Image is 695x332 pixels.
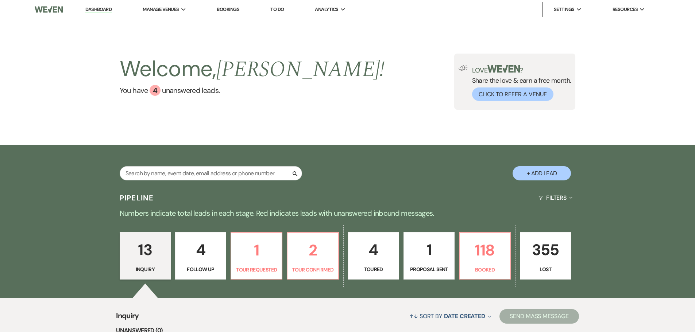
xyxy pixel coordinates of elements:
[120,193,154,203] h3: Pipeline
[217,6,239,12] a: Bookings
[236,266,277,274] p: Tour Requested
[150,85,161,96] div: 4
[444,312,485,320] span: Date Created
[120,232,171,280] a: 13Inquiry
[120,166,302,180] input: Search by name, event date, email address or phone number
[536,188,575,207] button: Filters
[472,65,571,74] p: Love ?
[292,266,333,274] p: Tour Confirmed
[459,232,511,280] a: 118Booked
[408,265,450,273] p: Proposal Sent
[353,238,394,262] p: 4
[120,85,385,96] a: You have 4 unanswered leads.
[520,232,571,280] a: 355Lost
[525,265,566,273] p: Lost
[348,232,399,280] a: 4Toured
[554,6,575,13] span: Settings
[270,6,284,12] a: To Do
[180,238,221,262] p: 4
[499,309,579,324] button: Send Mass Message
[231,232,282,280] a: 1Tour Requested
[120,54,385,85] h2: Welcome,
[472,87,553,101] button: Click to Refer a Venue
[35,2,62,17] img: Weven Logo
[408,238,450,262] p: 1
[513,166,571,180] button: + Add Lead
[353,265,394,273] p: Toured
[216,53,385,86] span: [PERSON_NAME] !
[116,310,139,326] span: Inquiry
[464,266,506,274] p: Booked
[404,232,455,280] a: 1Proposal Sent
[236,238,277,262] p: 1
[459,65,468,71] img: loud-speaker-illustration.svg
[468,65,571,101] div: Share the love & earn a free month.
[85,207,610,219] p: Numbers indicate total leads in each stage. Red indicates leads with unanswered inbound messages.
[180,265,221,273] p: Follow Up
[487,65,520,73] img: weven-logo-green.svg
[292,238,333,262] p: 2
[175,232,226,280] a: 4Follow Up
[85,6,112,13] a: Dashboard
[124,265,166,273] p: Inquiry
[406,306,494,326] button: Sort By Date Created
[287,232,339,280] a: 2Tour Confirmed
[124,238,166,262] p: 13
[464,238,506,262] p: 118
[613,6,638,13] span: Resources
[525,238,566,262] p: 355
[315,6,338,13] span: Analytics
[409,312,418,320] span: ↑↓
[143,6,179,13] span: Manage Venues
